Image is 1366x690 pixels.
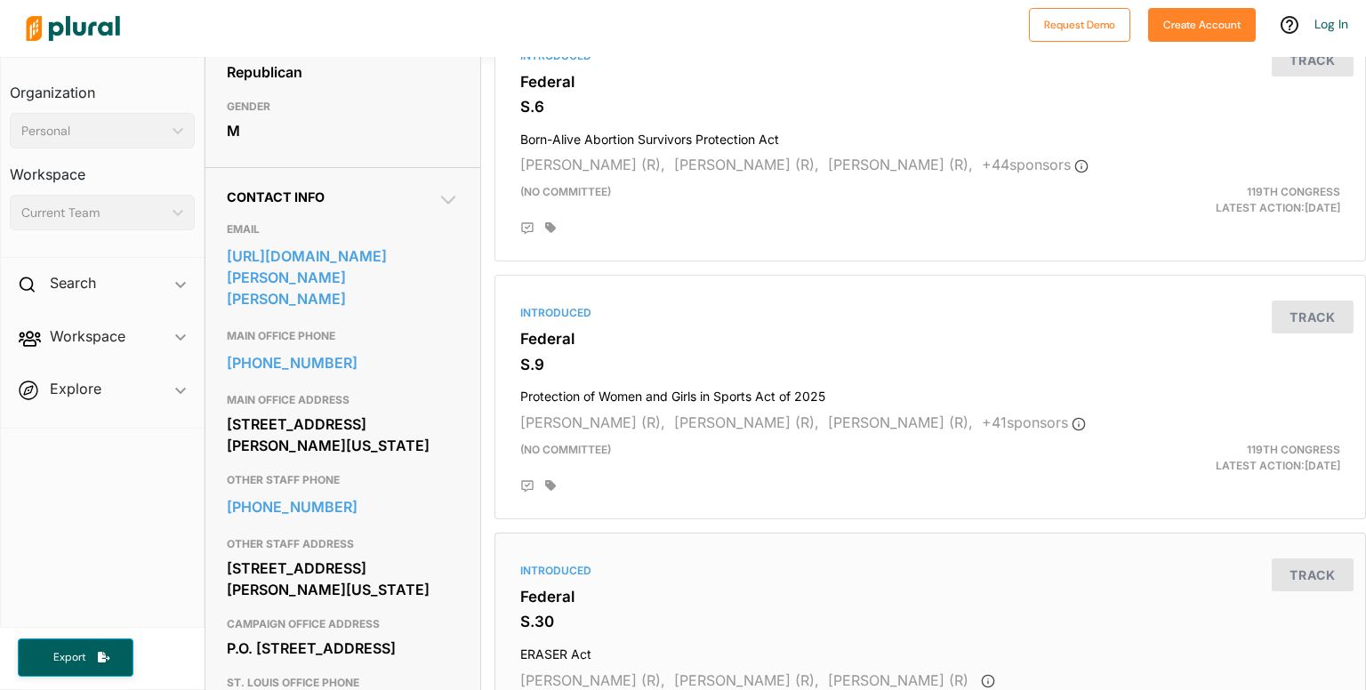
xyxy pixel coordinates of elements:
div: Latest Action: [DATE] [1072,184,1354,216]
span: [PERSON_NAME] (R), [520,413,665,431]
div: Add tags [545,479,556,492]
div: Personal [21,122,165,140]
div: Latest Action: [DATE] [1072,442,1354,474]
span: [PERSON_NAME] (R), [520,156,665,173]
button: Track [1272,301,1354,333]
h4: Protection of Women and Girls in Sports Act of 2025 [520,381,1340,405]
a: Create Account [1148,14,1256,33]
div: Add Position Statement [520,221,534,236]
h3: MAIN OFFICE PHONE [227,325,460,347]
div: Add Position Statement [520,479,534,493]
h3: Federal [520,330,1340,348]
h3: OTHER STAFF PHONE [227,469,460,491]
h4: Born-Alive Abortion Survivors Protection Act [520,124,1340,148]
a: Request Demo [1029,14,1130,33]
span: + 41 sponsor s [982,413,1086,431]
h3: S.9 [520,356,1340,373]
button: Request Demo [1029,8,1130,42]
h2: Search [50,273,96,293]
span: [PERSON_NAME] (R), [674,156,819,173]
span: Contact Info [227,189,325,205]
h3: Organization [10,67,195,106]
span: [PERSON_NAME] (R), [828,413,973,431]
button: Export [18,638,133,677]
button: Create Account [1148,8,1256,42]
button: Track [1272,44,1354,76]
span: [PERSON_NAME] (R), [828,156,973,173]
span: 119th Congress [1247,443,1340,456]
div: (no committee) [507,184,1071,216]
span: Export [41,650,98,665]
div: (no committee) [507,442,1071,474]
div: M [227,117,460,144]
h3: GENDER [227,96,460,117]
h3: MAIN OFFICE ADDRESS [227,389,460,411]
span: 119th Congress [1247,185,1340,198]
h3: S.6 [520,98,1340,116]
div: Republican [227,59,460,85]
div: Add tags [545,221,556,234]
h3: Workspace [10,148,195,188]
span: [PERSON_NAME] (R), [674,671,819,689]
div: [STREET_ADDRESS][PERSON_NAME][US_STATE] [227,555,460,603]
a: [URL][DOMAIN_NAME][PERSON_NAME][PERSON_NAME] [227,243,460,312]
span: [PERSON_NAME] (R), [674,413,819,431]
a: [PHONE_NUMBER] [227,493,460,520]
h3: CAMPAIGN OFFICE ADDRESS [227,614,460,635]
div: P.O. [STREET_ADDRESS] [227,635,460,662]
h3: S.30 [520,613,1340,630]
h3: EMAIL [227,219,460,240]
h4: ERASER Act [520,638,1340,662]
button: Track [1272,558,1354,591]
div: Introduced [520,305,1340,321]
h3: OTHER STAFF ADDRESS [227,534,460,555]
span: + 44 sponsor s [982,156,1089,173]
a: [PHONE_NUMBER] [227,349,460,376]
div: [STREET_ADDRESS][PERSON_NAME][US_STATE] [227,411,460,459]
div: Introduced [520,563,1340,579]
h3: Federal [520,588,1340,606]
span: [PERSON_NAME] (R), [520,671,665,689]
a: Log In [1314,16,1348,32]
span: [PERSON_NAME] (R) [828,671,968,689]
h3: Federal [520,73,1340,91]
div: Current Team [21,204,165,222]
